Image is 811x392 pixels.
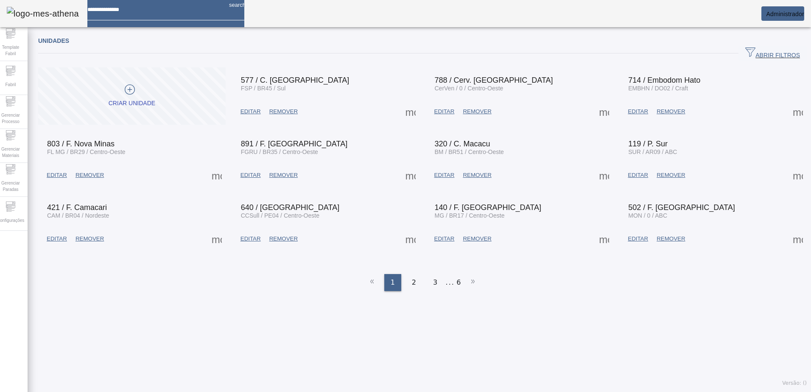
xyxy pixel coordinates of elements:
[241,203,339,212] span: 640 / [GEOGRAPHIC_DATA]
[430,168,459,183] button: EDITAR
[71,231,108,246] button: REMOVER
[435,148,504,155] span: BM / BR51 / Centro-Oeste
[265,168,302,183] button: REMOVER
[596,168,612,183] button: Mais
[241,107,261,116] span: EDITAR
[790,168,805,183] button: Mais
[269,107,298,116] span: REMOVER
[433,277,437,288] span: 3
[403,231,418,246] button: Mais
[47,212,109,219] span: CAM / BR04 / Nordeste
[463,235,491,243] span: REMOVER
[241,140,347,148] span: 891 / F. [GEOGRAPHIC_DATA]
[109,99,155,108] div: Criar unidade
[435,76,553,84] span: 788 / Cerv. [GEOGRAPHIC_DATA]
[236,104,265,119] button: EDITAR
[434,107,455,116] span: EDITAR
[652,104,689,119] button: REMOVER
[47,148,126,155] span: FL MG / BR29 / Centro-Oeste
[7,7,79,20] img: logo-mes-athena
[209,168,224,183] button: Mais
[657,235,685,243] span: REMOVER
[3,79,18,90] span: Fabril
[430,104,459,119] button: EDITAR
[652,231,689,246] button: REMOVER
[628,235,648,243] span: EDITAR
[628,212,667,219] span: MON / 0 / ABC
[430,231,459,246] button: EDITAR
[241,212,319,219] span: CCSull / PE04 / Centro-Oeste
[435,212,505,219] span: MG / BR17 / Centro-Oeste
[412,277,416,288] span: 2
[782,380,807,386] span: Versão: ()
[47,203,107,212] span: 421 / F. Camacari
[42,168,71,183] button: EDITAR
[628,171,648,179] span: EDITAR
[628,76,700,84] span: 714 / Embodom Hato
[434,235,455,243] span: EDITAR
[434,171,455,179] span: EDITAR
[657,171,685,179] span: REMOVER
[766,11,804,17] span: Administrador
[435,140,490,148] span: 320 / C. Macacu
[236,231,265,246] button: EDITAR
[790,231,805,246] button: Mais
[459,231,495,246] button: REMOVER
[38,37,69,44] span: Unidades
[42,231,71,246] button: EDITAR
[76,171,104,179] span: REMOVER
[38,67,226,125] button: Criar unidade
[459,104,495,119] button: REMOVER
[657,107,685,116] span: REMOVER
[624,168,652,183] button: EDITAR
[628,85,688,92] span: EMBHN / DO02 / Craft
[241,85,286,92] span: FSP / BR45 / Sul
[745,47,800,60] span: ABRIR FILTROS
[463,171,491,179] span: REMOVER
[47,235,67,243] span: EDITAR
[241,148,318,155] span: FGRU / BR35 / Centro-Oeste
[652,168,689,183] button: REMOVER
[459,168,495,183] button: REMOVER
[209,231,224,246] button: Mais
[790,104,805,119] button: Mais
[628,107,648,116] span: EDITAR
[403,168,418,183] button: Mais
[47,171,67,179] span: EDITAR
[236,168,265,183] button: EDITAR
[596,231,612,246] button: Mais
[265,104,302,119] button: REMOVER
[446,274,454,291] li: ...
[628,203,735,212] span: 502 / F. [GEOGRAPHIC_DATA]
[628,140,668,148] span: 119 / P. Sur
[624,231,652,246] button: EDITAR
[76,235,104,243] span: REMOVER
[71,168,108,183] button: REMOVER
[624,104,652,119] button: EDITAR
[47,140,115,148] span: 803 / F. Nova Minas
[628,148,677,155] span: SUR / AR09 / ABC
[241,171,261,179] span: EDITAR
[269,235,298,243] span: REMOVER
[435,85,503,92] span: CerVen / 0 / Centro-Oeste
[269,171,298,179] span: REMOVER
[738,46,807,61] button: ABRIR FILTROS
[241,235,261,243] span: EDITAR
[596,104,612,119] button: Mais
[403,104,418,119] button: Mais
[265,231,302,246] button: REMOVER
[435,203,541,212] span: 140 / F. [GEOGRAPHIC_DATA]
[463,107,491,116] span: REMOVER
[241,76,349,84] span: 577 / C. [GEOGRAPHIC_DATA]
[456,274,461,291] li: 6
